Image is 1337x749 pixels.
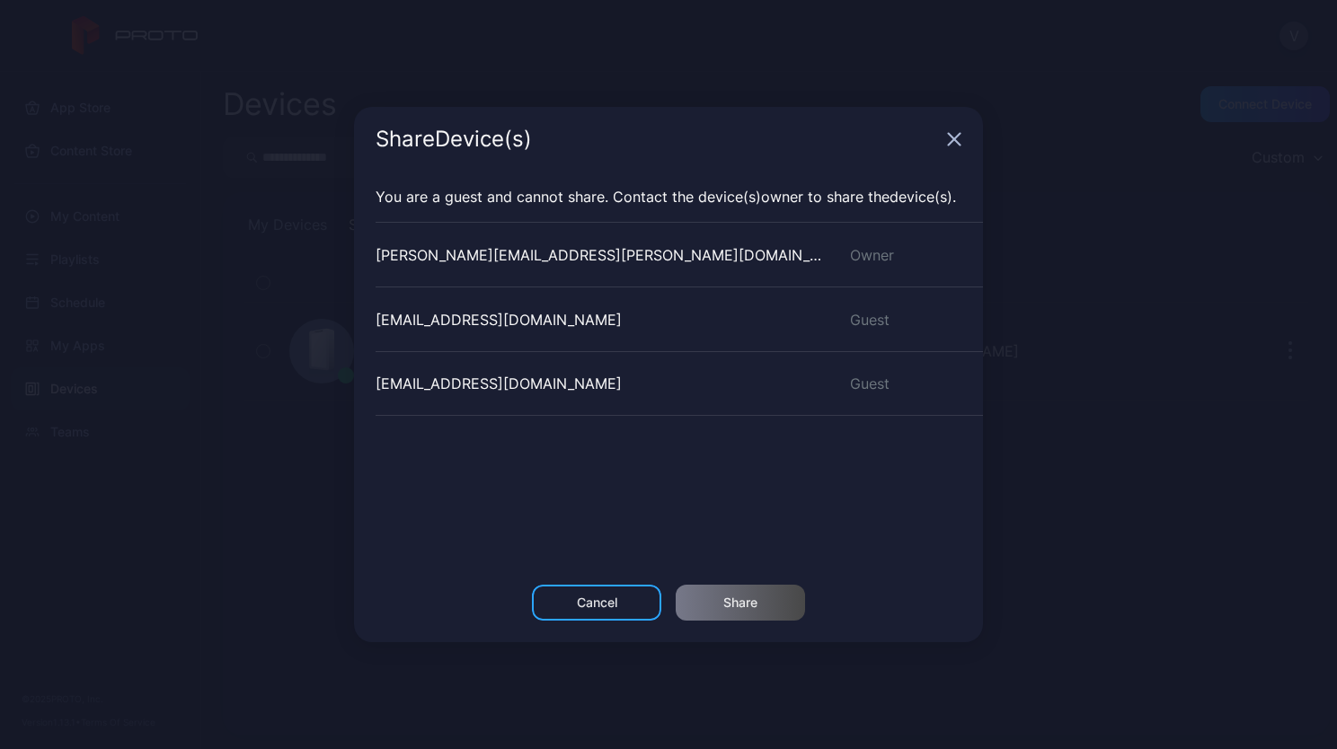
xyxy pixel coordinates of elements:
div: Cancel [577,595,617,610]
span: Device (s) [698,188,761,206]
div: Owner [828,244,983,266]
div: Guest [828,309,983,330]
div: Share Device (s) [376,128,940,150]
div: [EMAIL_ADDRESS][DOMAIN_NAME] [376,373,622,394]
div: [PERSON_NAME][EMAIL_ADDRESS][PERSON_NAME][DOMAIN_NAME] [376,244,828,266]
p: You are a guest and cannot share. Contact the owner to share the . [376,186,961,207]
button: Share [676,585,805,621]
div: Guest [828,373,983,394]
div: [EMAIL_ADDRESS][DOMAIN_NAME] [376,309,622,330]
div: Share [723,595,757,610]
button: Cancel [532,585,661,621]
span: Device (s) [890,188,952,206]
